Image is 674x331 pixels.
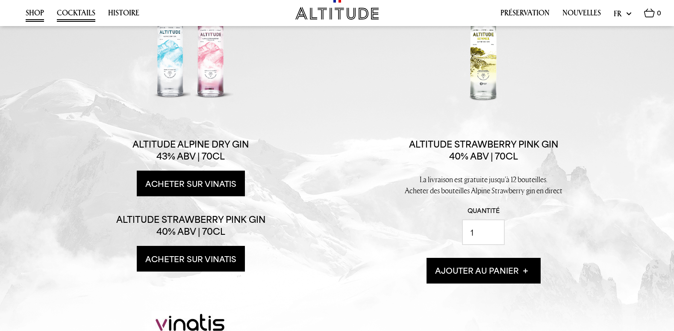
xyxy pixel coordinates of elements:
p: La livraison est gratuite jusqu'à 12 bouteilles. [377,174,590,185]
img: Basket [644,9,655,18]
a: Histoire [108,9,139,22]
label: Quantité [377,207,590,215]
a: Shop [26,9,44,22]
a: 0 [644,9,661,22]
p: Altitude Strawberry Pink Gin 40% ABV | 70cl [409,138,558,162]
p: Altitude Alpine Dry Gin 43% ABV | 70cl [116,138,265,162]
a: Préservation [500,9,550,22]
button: Ajouter au panier [427,258,541,284]
img: icon-plus.svg [523,269,528,273]
a: Cocktails [57,9,95,22]
img: Altitude Gin [295,7,379,20]
a: Nouvelles [562,9,601,22]
a: Acheter sur Vinatis [137,171,245,196]
a: Acheter sur Vinatis [137,246,245,272]
p: Acheter des bouteilles Alpine Strawberry gin en direct [377,185,590,196]
p: Altitude Strawberry Pink Gin 40% ABV | 70cl [116,213,265,237]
